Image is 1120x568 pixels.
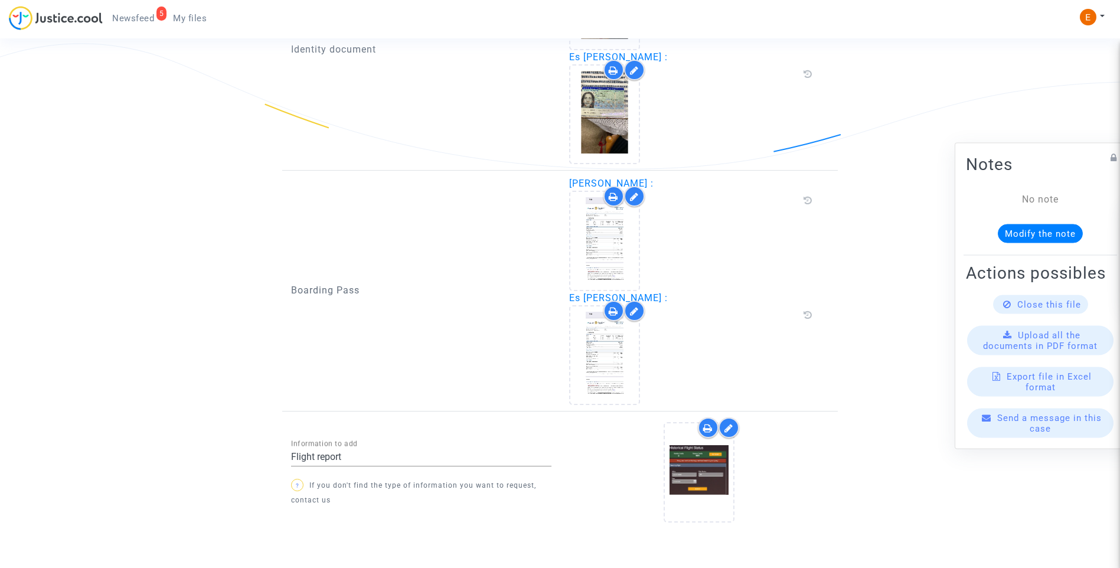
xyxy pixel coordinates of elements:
[164,9,216,27] a: My files
[966,263,1115,283] h2: Actions possibles
[296,482,299,489] span: ?
[103,9,164,27] a: 5Newsfeed
[173,13,207,24] span: My files
[569,178,654,189] span: [PERSON_NAME] :
[569,292,668,303] span: Es [PERSON_NAME] :
[156,6,167,21] div: 5
[291,42,551,57] p: Identity document
[997,413,1102,434] span: Send a message in this case
[983,330,1098,351] span: Upload all the documents in PDF format
[9,6,103,30] img: jc-logo.svg
[966,154,1115,175] h2: Notes
[569,51,668,63] span: Es [PERSON_NAME] :
[291,478,551,508] p: If you don't find the type of information you want to request, contact us
[1080,9,1096,25] img: ACg8ocIeiFvHKe4dA5oeRFd_CiCnuxWUEc1A2wYhRJE3TTWt=s96-c
[984,192,1097,207] div: No note
[112,13,154,24] span: Newsfeed
[291,283,551,298] p: Boarding Pass
[1017,299,1081,310] span: Close this file
[998,224,1083,243] button: Modify the note
[1007,371,1092,393] span: Export file in Excel format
